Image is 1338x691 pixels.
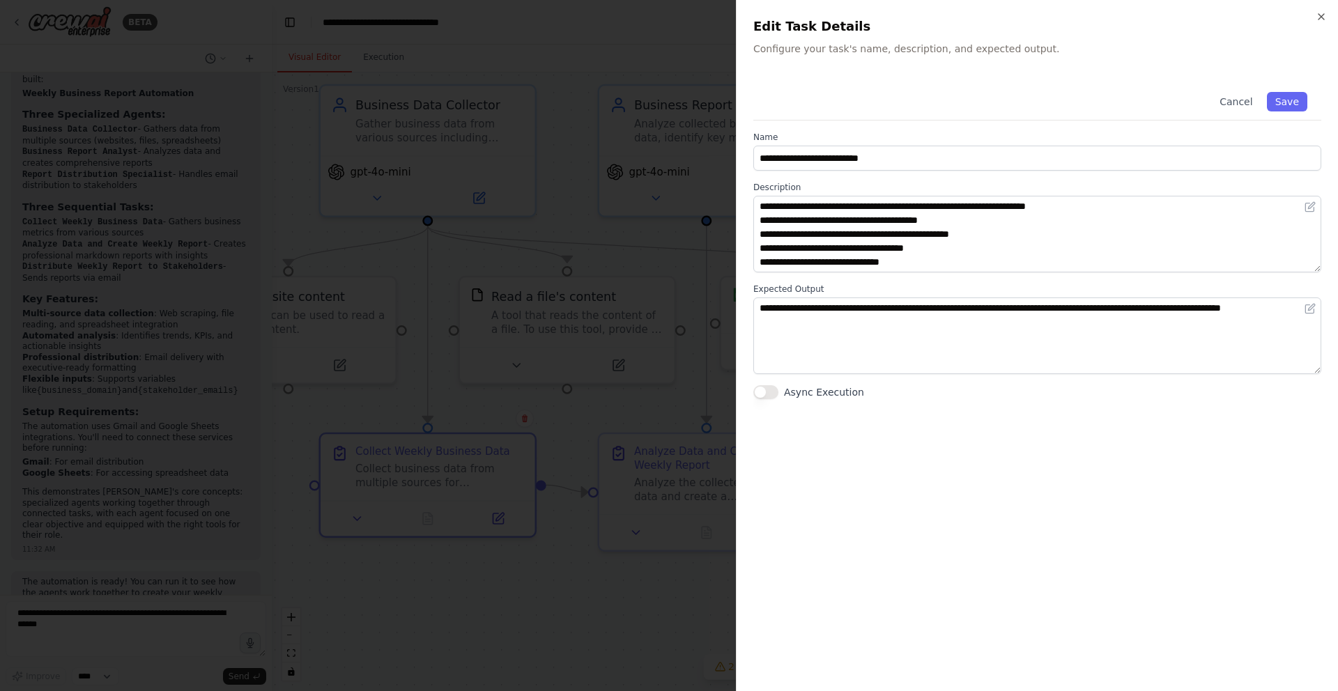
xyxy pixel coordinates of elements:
[753,284,1321,295] label: Expected Output
[1267,92,1307,111] button: Save
[753,17,1321,36] h2: Edit Task Details
[784,385,864,399] label: Async Execution
[1302,199,1318,215] button: Open in editor
[753,132,1321,143] label: Name
[753,42,1321,56] p: Configure your task's name, description, and expected output.
[1211,92,1261,111] button: Cancel
[1302,300,1318,317] button: Open in editor
[753,182,1321,193] label: Description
